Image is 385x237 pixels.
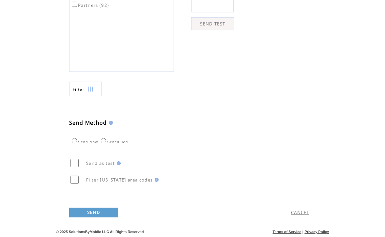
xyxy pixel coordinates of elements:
[70,2,109,8] label: Partners (92)
[86,177,153,183] span: Filter [US_STATE] area codes
[72,138,77,143] input: Send Now
[191,17,234,30] a: SEND TEST
[302,230,303,234] span: |
[107,121,113,125] img: help.gif
[69,119,107,126] span: Send Method
[72,2,77,7] input: Partners (92)
[70,140,98,144] label: Send Now
[101,138,106,143] input: Scheduled
[115,161,121,165] img: help.gif
[88,82,94,97] img: filters.png
[69,82,102,96] a: Filter
[56,230,144,234] span: © 2025 SolutionsByMobile LLC All Rights Reserved
[153,178,159,182] img: help.gif
[86,160,115,166] span: Send as test
[273,230,301,234] a: Terms of Service
[69,208,118,217] a: SEND
[73,87,85,92] span: Show filters
[291,210,309,215] a: CANCEL
[99,140,128,144] label: Scheduled
[304,230,329,234] a: Privacy Policy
